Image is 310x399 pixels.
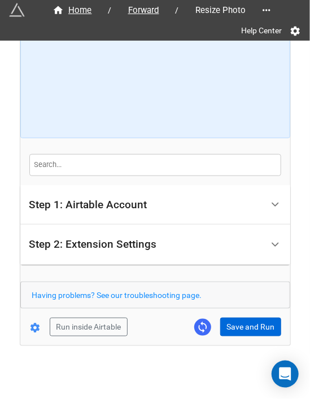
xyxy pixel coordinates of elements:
[121,4,166,17] span: Forward
[20,225,290,265] div: Step 2: Extension Settings
[29,239,157,250] div: Step 2: Extension Settings
[32,291,202,300] a: Having problems? See our troubleshooting page.
[176,5,179,16] li: /
[29,199,147,211] div: Step 1: Airtable Account
[53,4,92,17] div: Home
[50,318,128,337] button: Run inside Airtable
[41,3,104,17] a: Home
[189,4,253,17] span: Resize Photo
[220,318,281,337] button: Save and Run
[41,3,257,17] nav: breadcrumb
[20,185,290,225] div: Step 1: Airtable Account
[29,154,281,176] input: Search...
[9,2,25,18] img: miniextensions-icon.73ae0678.png
[272,361,299,388] div: Open Intercom Messenger
[233,20,290,41] a: Help Center
[108,5,112,16] li: /
[116,3,171,17] a: Forward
